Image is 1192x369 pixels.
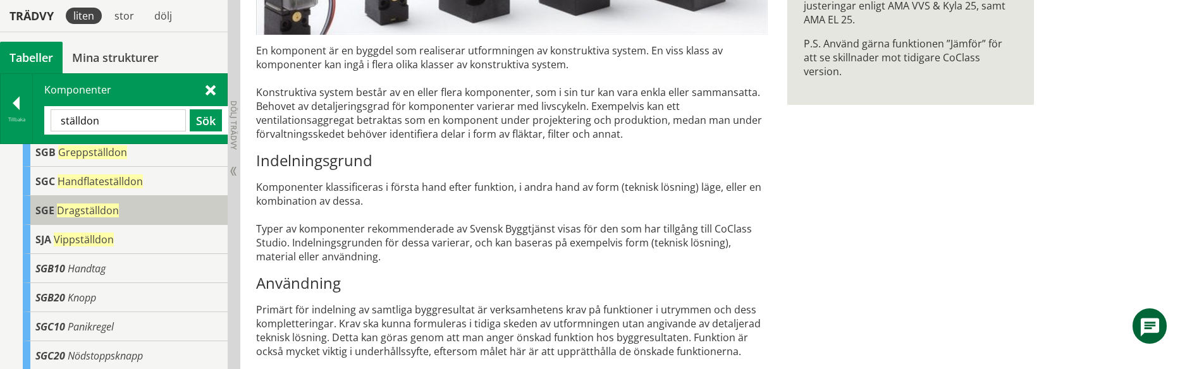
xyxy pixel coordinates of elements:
div: Gå till informationssidan för CoClass Studio [23,312,228,341]
input: Sök [51,109,186,131]
div: Tillbaka [1,114,32,124]
span: SGB10 [35,262,65,275]
span: Stäng sök [206,83,216,96]
h3: Indelningsgrund [256,151,768,170]
div: stor [107,8,142,24]
span: SGE [35,203,54,217]
span: SGC [35,174,55,188]
span: Handflateställdon [58,174,143,188]
span: Panikregel [68,320,114,334]
div: Gå till informationssidan för CoClass Studio [23,167,228,196]
span: SJA [35,233,51,246]
span: Dölj trädvy [228,100,239,150]
span: Handtag [68,262,106,275]
div: Gå till informationssidan för CoClass Studio [23,225,228,254]
span: Nödstoppsknapp [68,349,143,363]
span: SGC20 [35,349,65,363]
span: Greppställdon [58,145,127,159]
div: Gå till informationssidan för CoClass Studio [23,254,228,283]
div: dölj [147,8,180,24]
a: Mina strukturer [63,42,168,73]
span: Knopp [68,291,96,305]
div: Gå till informationssidan för CoClass Studio [23,138,228,167]
span: Dragställdon [57,203,119,217]
div: Trädvy [3,9,61,23]
span: SGC10 [35,320,65,334]
span: SGB [35,145,56,159]
div: Gå till informationssidan för CoClass Studio [23,283,228,312]
p: P.S. Använd gärna funktionen ”Jämför” för att se skillnader mot tidigare CoClass version. [804,37,1017,78]
h3: Användning [256,274,768,293]
span: Vippställdon [54,233,114,246]
div: Komponenter [33,74,227,143]
span: SGB20 [35,291,65,305]
button: Sök [190,109,222,131]
div: liten [66,8,102,24]
div: Gå till informationssidan för CoClass Studio [23,196,228,225]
